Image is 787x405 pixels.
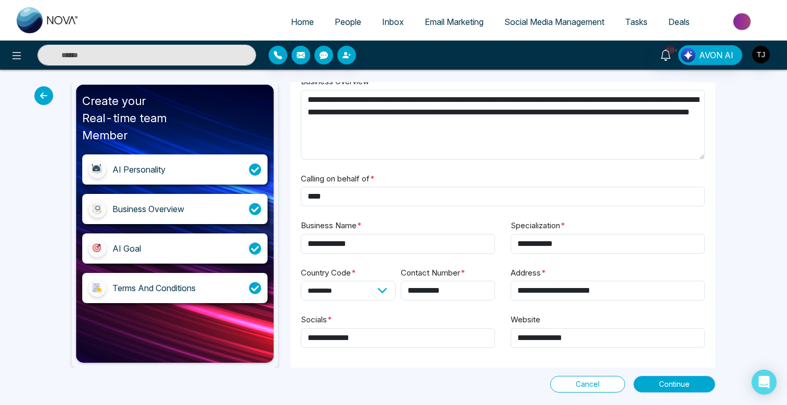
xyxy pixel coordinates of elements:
img: Nova CRM Logo [17,7,79,33]
img: Market-place.gif [705,10,781,33]
label: Calling on behalf of [301,173,375,185]
label: Specialization [511,220,565,232]
button: Cancel [550,376,625,393]
a: Deals [658,12,700,32]
label: Business Name [301,220,362,232]
img: Lead Flow [681,48,695,62]
div: Open Intercom Messenger [752,370,777,395]
img: business_overview.20f3590d.svg [91,203,104,215]
a: Inbox [372,12,414,32]
span: Deals [668,17,690,27]
span: AVON AI [699,49,733,61]
span: Home [291,17,314,27]
span: People [335,17,361,27]
a: Home [281,12,324,32]
div: Terms And Conditions [112,282,196,294]
div: Business Overview [112,203,184,215]
span: Inbox [382,17,404,27]
label: Socials [301,314,332,326]
span: Email Marketing [425,17,484,27]
img: terms_conditions_icon.cc6740b3.svg [91,282,104,294]
label: Address [511,267,546,279]
a: 10+ [653,45,678,63]
label: Contact Number [401,267,465,279]
label: Country Code [301,267,356,279]
label: Website [511,314,540,326]
button: Continue [633,376,715,393]
img: ai_personality.95acf9cc.svg [91,163,104,176]
a: Email Marketing [414,12,494,32]
span: Social Media Management [504,17,604,27]
img: goal_icon.e9407f2c.svg [91,242,104,255]
label: Business Overview [301,76,374,88]
div: AI Goal [112,242,141,255]
span: 10+ [666,45,675,55]
div: Create your Real-time team Member [82,93,268,144]
img: User Avatar [752,46,770,63]
span: Continue [659,378,690,390]
button: AVON AI [678,45,742,65]
a: Tasks [615,12,658,32]
span: Tasks [625,17,648,27]
a: Social Media Management [494,12,615,32]
span: Cancel [576,378,600,390]
a: People [324,12,372,32]
div: AI Personality [112,163,166,176]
